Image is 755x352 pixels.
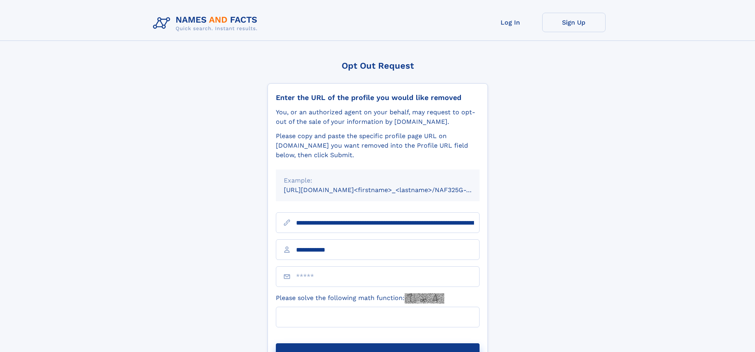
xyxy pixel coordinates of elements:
small: [URL][DOMAIN_NAME]<firstname>_<lastname>/NAF325G-xxxxxxxx [284,186,495,194]
img: Logo Names and Facts [150,13,264,34]
div: You, or an authorized agent on your behalf, may request to opt-out of the sale of your informatio... [276,108,480,127]
label: Please solve the following math function: [276,293,444,304]
a: Log In [479,13,542,32]
div: Please copy and paste the specific profile page URL on [DOMAIN_NAME] you want removed into the Pr... [276,131,480,160]
div: Opt Out Request [268,61,488,71]
div: Enter the URL of the profile you would like removed [276,93,480,102]
a: Sign Up [542,13,606,32]
div: Example: [284,176,472,185]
